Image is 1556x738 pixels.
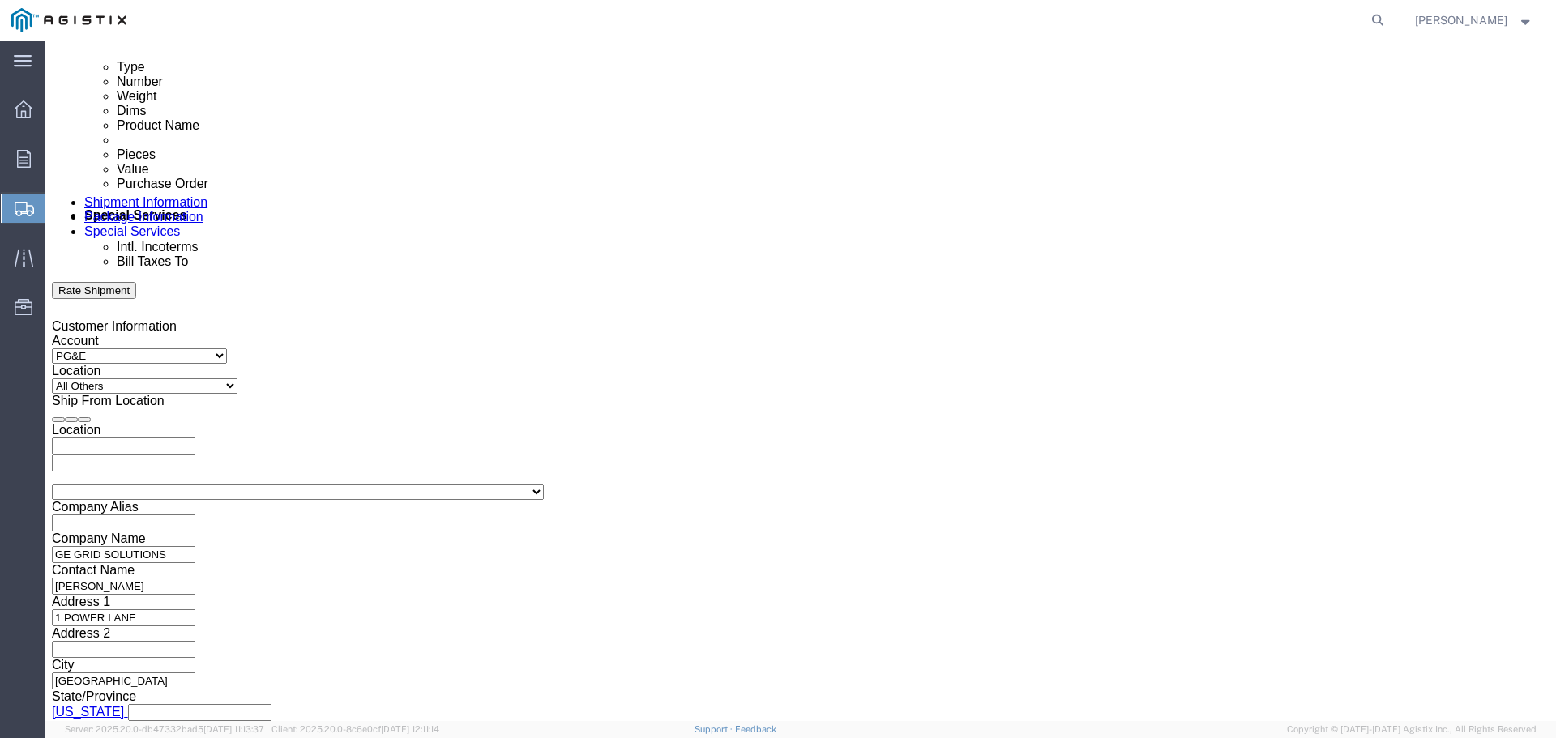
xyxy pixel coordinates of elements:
span: [DATE] 11:13:37 [203,724,264,734]
a: Support [695,724,735,734]
span: Stephanie Fafalios-Beech [1415,11,1507,29]
iframe: FS Legacy Container [45,41,1556,721]
span: Client: 2025.20.0-8c6e0cf [271,724,439,734]
a: Feedback [735,724,776,734]
img: logo [11,8,126,32]
span: Copyright © [DATE]-[DATE] Agistix Inc., All Rights Reserved [1287,723,1537,736]
span: [DATE] 12:11:14 [381,724,439,734]
span: Server: 2025.20.0-db47332bad5 [65,724,264,734]
button: [PERSON_NAME] [1414,11,1534,30]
